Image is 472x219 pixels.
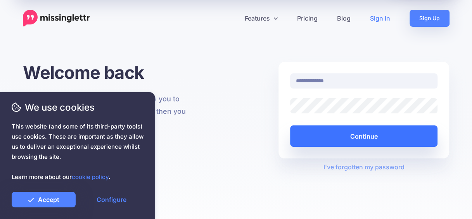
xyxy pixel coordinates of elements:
a: Sign Up [410,10,450,27]
a: Sign In [360,10,400,27]
a: I've forgotten my password [323,163,405,171]
span: We use cookies [12,101,144,114]
a: Accept [12,192,76,207]
span: This website (and some of its third-party tools) use cookies. These are important as they allow u... [12,122,144,182]
button: Continue [290,125,438,147]
a: Features [235,10,287,27]
a: cookie policy [72,173,109,181]
a: Pricing [287,10,327,27]
a: Configure [80,192,144,207]
h1: Welcome back [23,62,194,83]
a: Blog [327,10,360,27]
